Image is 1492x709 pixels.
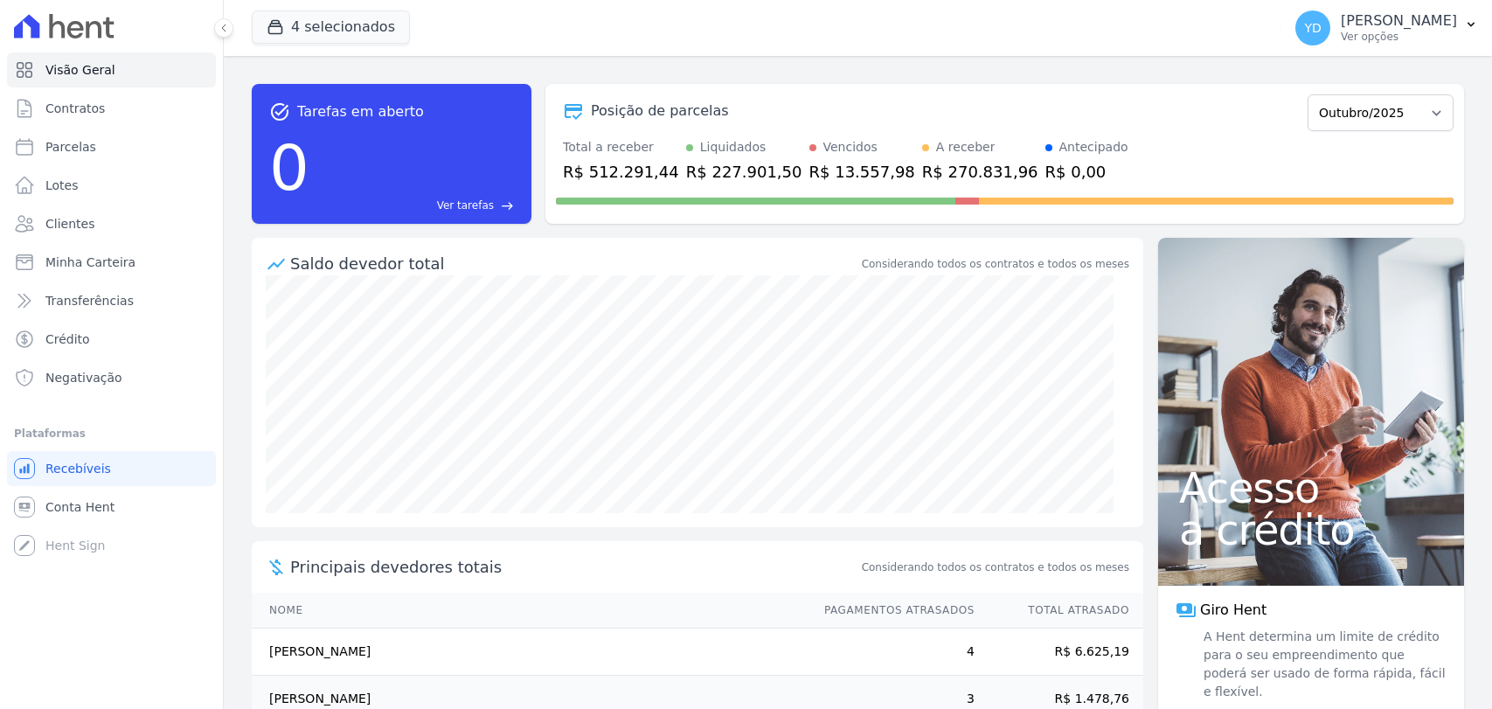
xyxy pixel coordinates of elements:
[7,283,216,318] a: Transferências
[252,10,410,44] button: 4 selecionados
[1179,509,1443,551] span: a crédito
[7,360,216,395] a: Negativação
[563,138,679,156] div: Total a receber
[862,560,1129,575] span: Considerando todos os contratos e todos os meses
[1179,467,1443,509] span: Acesso
[45,330,90,348] span: Crédito
[1341,12,1457,30] p: [PERSON_NAME]
[252,629,808,676] td: [PERSON_NAME]
[1304,22,1321,34] span: YD
[45,61,115,79] span: Visão Geral
[686,160,802,184] div: R$ 227.901,50
[1341,30,1457,44] p: Ver opções
[45,100,105,117] span: Contratos
[591,101,729,122] div: Posição de parcelas
[45,460,111,477] span: Recebíveis
[1059,138,1128,156] div: Antecipado
[290,252,858,275] div: Saldo devedor total
[437,198,494,213] span: Ver tarefas
[922,160,1038,184] div: R$ 270.831,96
[14,423,209,444] div: Plataformas
[501,199,514,212] span: east
[45,138,96,156] span: Parcelas
[563,160,679,184] div: R$ 512.291,44
[7,451,216,486] a: Recebíveis
[862,256,1129,272] div: Considerando todos os contratos e todos os meses
[1200,600,1266,621] span: Giro Hent
[1045,160,1128,184] div: R$ 0,00
[7,490,216,525] a: Conta Hent
[252,593,808,629] th: Nome
[269,101,290,122] span: task_alt
[823,138,878,156] div: Vencidos
[45,498,115,516] span: Conta Hent
[45,177,79,194] span: Lotes
[290,555,858,579] span: Principais devedores totais
[808,593,975,629] th: Pagamentos Atrasados
[808,629,975,676] td: 4
[7,245,216,280] a: Minha Carteira
[7,129,216,164] a: Parcelas
[809,160,915,184] div: R$ 13.557,98
[7,322,216,357] a: Crédito
[975,629,1143,676] td: R$ 6.625,19
[7,168,216,203] a: Lotes
[7,52,216,87] a: Visão Geral
[45,369,122,386] span: Negativação
[45,292,134,309] span: Transferências
[269,122,309,213] div: 0
[936,138,996,156] div: A receber
[1200,628,1447,701] span: A Hent determina um limite de crédito para o seu empreendimento que poderá ser usado de forma ráp...
[297,101,424,122] span: Tarefas em aberto
[1281,3,1492,52] button: YD [PERSON_NAME] Ver opções
[7,206,216,241] a: Clientes
[975,593,1143,629] th: Total Atrasado
[700,138,767,156] div: Liquidados
[45,254,135,271] span: Minha Carteira
[316,198,514,213] a: Ver tarefas east
[7,91,216,126] a: Contratos
[45,215,94,233] span: Clientes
